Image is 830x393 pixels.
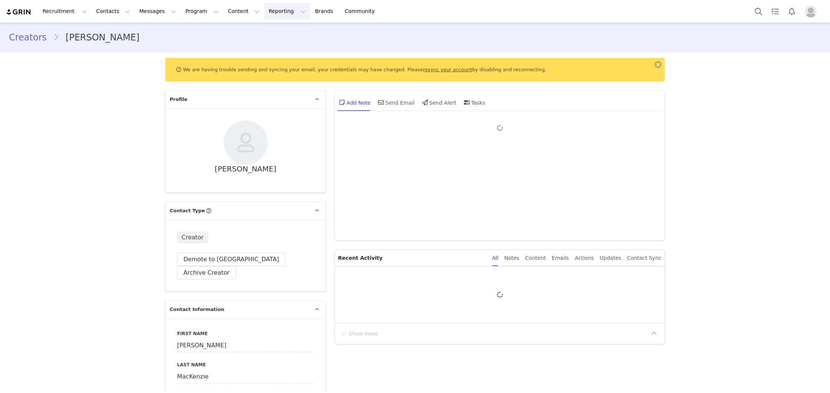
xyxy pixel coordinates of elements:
div: Add Note [338,94,371,111]
button: Show more [339,328,378,340]
button: Search [750,3,767,20]
div: We are having trouble sending and syncing your email, your credentials may have changed. Please b... [165,58,665,82]
button: Recruitment [38,3,92,20]
div: Content [525,250,546,266]
span: Profile [170,96,187,103]
div: Notes [504,250,519,266]
button: Content [223,3,264,20]
button: Notifications [784,3,800,20]
img: placeholder-profile.jpg [805,6,817,17]
span: Contact Information [170,306,224,313]
a: Tasks [767,3,783,20]
div: Send Email [376,94,415,111]
img: 7f9e44ee-5074-4ef5-abf8-bdef3bf5f744--s.jpg [223,120,268,165]
button: Contacts [92,3,135,20]
img: grin logo [6,9,32,16]
button: Reporting [264,3,310,20]
div: All [492,250,498,266]
button: Demote to [GEOGRAPHIC_DATA] [177,253,285,266]
div: Tasks [462,94,485,111]
a: Creators [9,31,53,44]
div: Contact Sync [627,250,661,266]
button: Messages [135,3,180,20]
button: Program [181,3,223,20]
button: Archive Creator [177,266,236,279]
p: Recent Activity [338,250,486,266]
span: Creator [177,232,208,243]
label: Last Name [177,361,314,368]
a: Brands [311,3,340,20]
a: resync your account [423,67,472,72]
label: First Name [177,330,314,337]
div: [PERSON_NAME] [215,165,276,173]
div: Actions [575,250,594,266]
span: Contact Type [170,207,205,214]
div: Send Alert [421,94,456,111]
div: Updates [600,250,621,266]
a: Community [341,3,383,20]
div: Emails [552,250,569,266]
button: Profile [800,6,824,17]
